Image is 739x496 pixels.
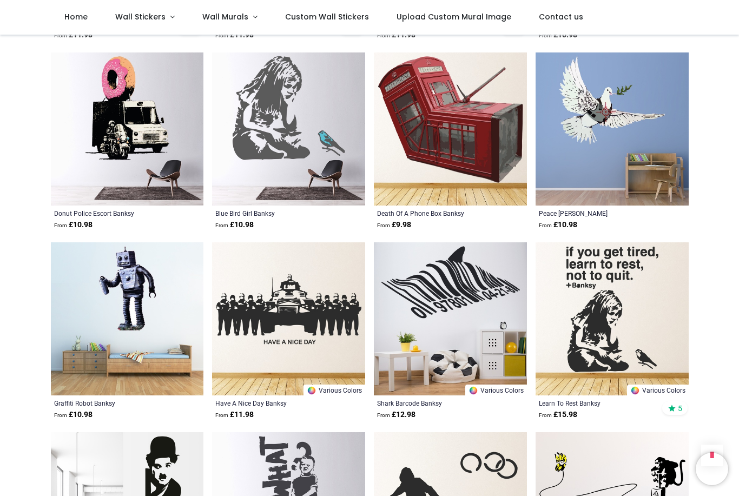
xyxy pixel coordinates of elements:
[539,399,656,407] a: Learn To Rest Banksy
[678,404,682,413] span: 5
[539,409,577,420] strong: £ 15.98
[377,209,494,217] a: Death Of A Phone Box Banksy
[630,386,640,395] img: Color Wheel
[696,453,728,485] iframe: Brevo live chat
[536,242,689,395] img: Learn To Rest Banksy Wall Sticker
[377,409,415,420] strong: £ 12.98
[54,30,93,41] strong: £ 11.98
[469,386,478,395] img: Color Wheel
[51,242,204,395] img: Graffiti Robot Banksy Wall Sticker
[215,409,254,420] strong: £ 11.98
[539,11,583,22] span: Contact us
[215,209,333,217] a: Blue Bird Girl Banksy
[539,412,552,418] span: From
[115,11,166,22] span: Wall Stickers
[377,30,415,41] strong: £ 11.98
[215,222,228,228] span: From
[307,386,316,395] img: Color Wheel
[212,242,365,395] img: Have A Nice Day Banksy Wall Sticker
[627,385,689,395] a: Various Colors
[215,32,228,38] span: From
[54,399,171,407] a: Graffiti Robot Banksy
[539,32,552,38] span: From
[377,412,390,418] span: From
[377,222,390,228] span: From
[215,220,254,230] strong: £ 10.98
[51,52,204,206] img: Donut Police Escort Banksy Wall Sticker
[54,222,67,228] span: From
[54,32,67,38] span: From
[377,399,494,407] a: Shark Barcode Banksy
[465,385,527,395] a: Various Colors
[539,209,656,217] a: Peace [PERSON_NAME]
[536,52,689,206] img: Peace Dove Banksy Wall Sticker
[377,32,390,38] span: From
[54,412,67,418] span: From
[374,52,527,206] img: Death Of A Phone Box Banksy Wall Sticker
[215,30,254,41] strong: £ 11.98
[285,11,369,22] span: Custom Wall Stickers
[215,399,333,407] a: Have A Nice Day Banksy
[539,222,552,228] span: From
[54,409,93,420] strong: £ 10.98
[374,242,527,395] img: Shark Barcode Banksy Wall Sticker
[539,220,577,230] strong: £ 10.98
[397,11,511,22] span: Upload Custom Mural Image
[303,385,365,395] a: Various Colors
[212,52,365,206] img: Blue Bird Girl Banksy Wall Sticker
[64,11,88,22] span: Home
[215,412,228,418] span: From
[54,209,171,217] a: Donut Police Escort Banksy
[377,220,411,230] strong: £ 9.98
[539,30,577,41] strong: £ 10.98
[202,11,248,22] span: Wall Murals
[54,220,93,230] strong: £ 10.98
